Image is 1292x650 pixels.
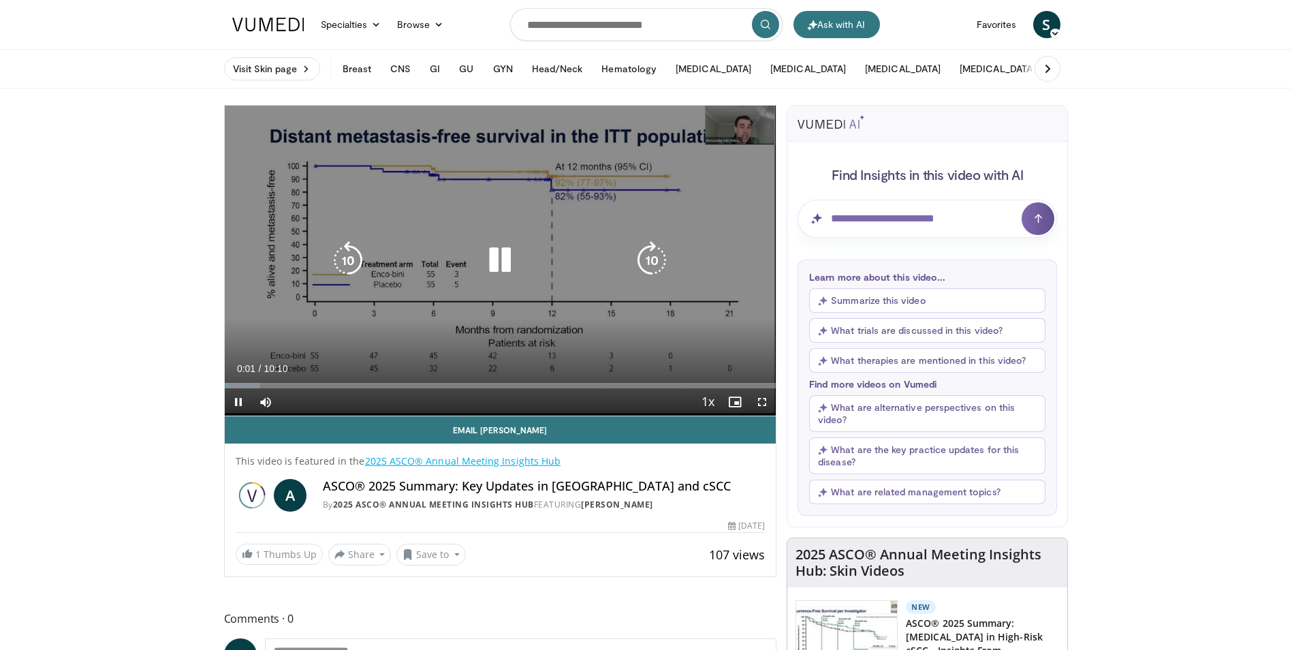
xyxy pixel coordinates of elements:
a: Email [PERSON_NAME] [225,416,776,444]
button: Summarize this video [809,288,1045,313]
img: VuMedi Logo [232,18,304,31]
a: Browse [389,11,452,38]
button: GYN [485,55,521,82]
p: Find more videos on Vumedi [809,378,1045,390]
p: This video is featured in the [236,454,766,468]
span: 107 views [709,546,765,563]
button: What trials are discussed in this video? [809,318,1045,343]
button: [MEDICAL_DATA] [762,55,854,82]
button: Ask with AI [793,11,880,38]
div: [DATE] [728,520,765,532]
button: Breast [334,55,379,82]
button: Fullscreen [749,388,776,416]
button: What are alternative perspectives on this video? [809,395,1045,432]
a: Visit Skin page [224,57,320,80]
button: What therapies are mentioned in this video? [809,348,1045,373]
a: A [274,479,306,512]
button: Hematology [593,55,665,82]
a: 2025 ASCO® Annual Meeting Insights Hub [333,499,534,510]
button: Share [328,544,392,566]
button: Save to [396,544,466,566]
h4: ASCO® 2025 Summary: Key Updates in [GEOGRAPHIC_DATA] and cSCC [323,479,766,494]
button: Playback Rate [694,388,721,416]
button: [MEDICAL_DATA] [951,55,1043,82]
button: [MEDICAL_DATA] [667,55,759,82]
a: S [1033,11,1060,38]
button: GU [451,55,482,82]
span: Comments 0 [224,610,777,628]
span: / [259,363,262,374]
span: 1 [255,548,261,561]
div: By FEATURING [323,499,766,511]
a: 2025 ASCO® Annual Meeting Insights Hub [365,454,561,467]
span: 10:10 [264,363,287,374]
video-js: Video Player [225,106,776,416]
h4: Find Insights in this video with AI [798,166,1057,183]
a: 1 Thumbs Up [236,544,323,565]
a: [PERSON_NAME] [581,499,653,510]
h4: 2025 ASCO® Annual Meeting Insights Hub: Skin Videos [795,546,1059,579]
button: CNS [382,55,419,82]
input: Search topics, interventions [510,8,783,41]
button: What are the key practice updates for this disease? [809,437,1045,474]
a: Favorites [968,11,1025,38]
button: GI [422,55,448,82]
img: vumedi-ai-logo.svg [798,115,864,129]
div: Progress Bar [225,383,776,388]
img: 2025 ASCO® Annual Meeting Insights Hub [236,479,268,512]
button: Pause [225,388,252,416]
button: What are related management topics? [809,480,1045,504]
span: 0:01 [237,363,255,374]
button: Enable picture-in-picture mode [721,388,749,416]
p: Learn more about this video... [809,271,1045,283]
input: Question for AI [798,200,1057,238]
button: Head/Neck [524,55,591,82]
button: Mute [252,388,279,416]
button: [MEDICAL_DATA] [857,55,949,82]
p: New [906,600,936,614]
a: Specialties [313,11,390,38]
